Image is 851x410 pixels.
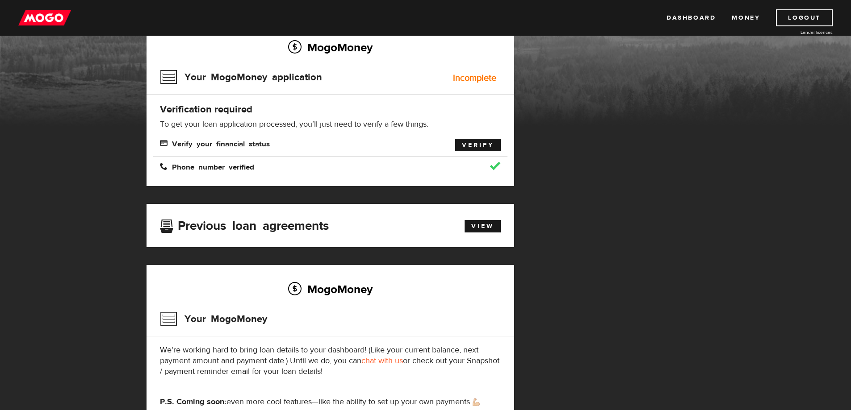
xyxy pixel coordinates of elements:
h3: Previous loan agreements [160,219,329,230]
a: Dashboard [667,9,716,26]
a: Money [732,9,760,26]
iframe: LiveChat chat widget [672,203,851,410]
span: Verify your financial status [160,139,270,147]
span: Phone number verified [160,162,254,170]
a: Lender licences [766,29,833,36]
a: Logout [776,9,833,26]
h2: MogoMoney [160,38,501,57]
h3: Your MogoMoney [160,307,267,331]
h3: Your MogoMoney application [160,66,322,89]
strong: P.S. Coming soon: [160,397,226,407]
p: To get your loan application processed, you’ll just need to verify a few things: [160,119,501,130]
div: Incomplete [453,74,496,83]
p: even more cool features—like the ability to set up your own payments [160,397,501,407]
img: mogo_logo-11ee424be714fa7cbb0f0f49df9e16ec.png [18,9,71,26]
a: View [465,220,501,232]
a: Verify [455,139,501,151]
p: We're working hard to bring loan details to your dashboard! (Like your current balance, next paym... [160,345,501,377]
h2: MogoMoney [160,280,501,298]
img: strong arm emoji [473,398,480,406]
h4: Verification required [160,103,501,116]
a: chat with us [361,356,403,366]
